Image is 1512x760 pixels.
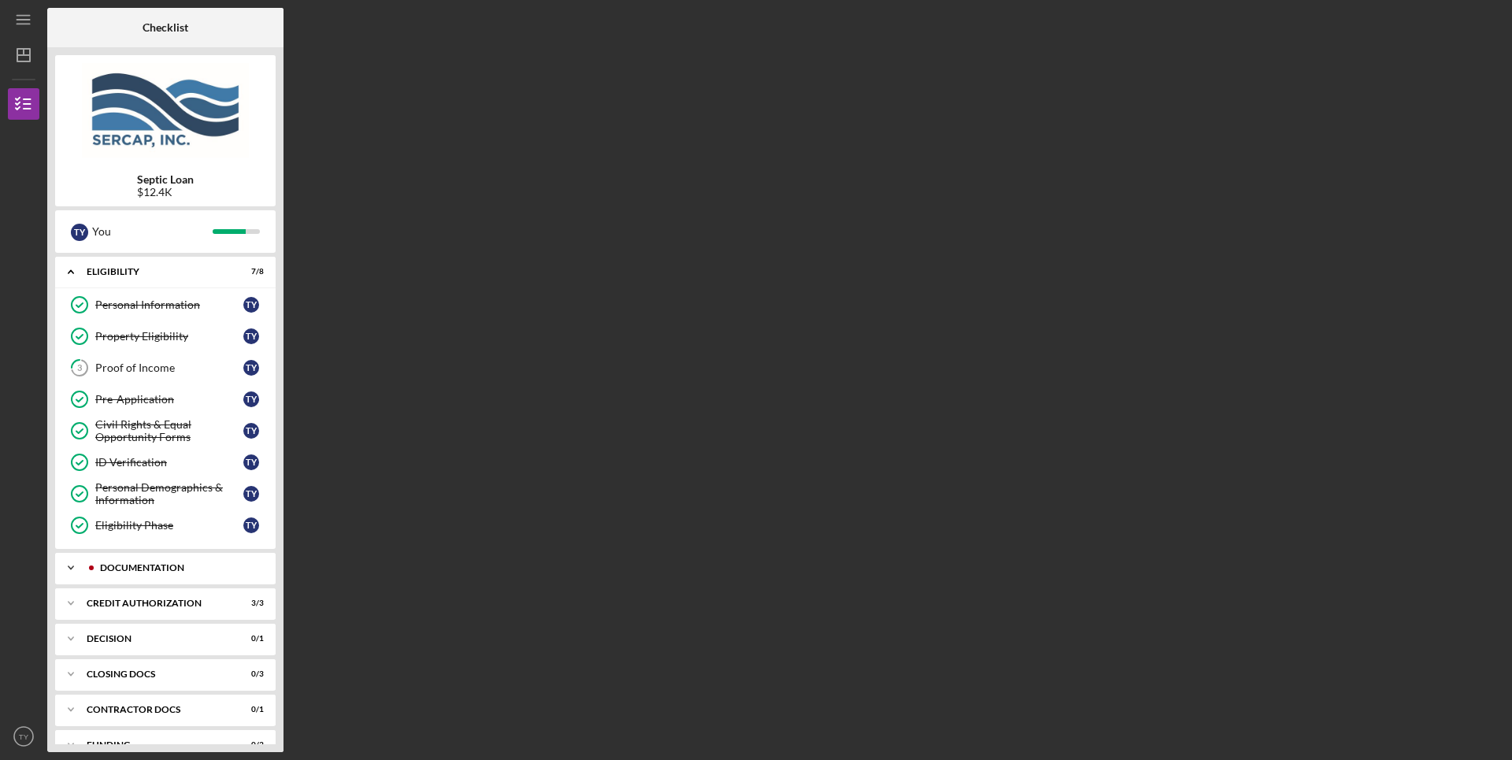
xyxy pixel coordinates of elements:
div: Civil Rights & Equal Opportunity Forms [95,418,243,443]
b: Septic Loan [137,173,194,186]
tspan: 3 [77,363,82,373]
button: TY [8,721,39,752]
div: T Y [243,297,259,313]
a: ID VerificationTY [63,447,268,478]
div: Contractor Docs [87,705,224,714]
div: 7 / 8 [235,267,264,276]
div: 0 / 3 [235,740,264,750]
div: Proof of Income [95,361,243,374]
div: Personal Information [95,298,243,311]
div: Documentation [100,563,256,573]
div: Pre-Application [95,393,243,406]
img: Product logo [55,63,276,158]
div: T Y [243,486,259,502]
div: CLOSING DOCS [87,669,224,679]
div: 0 / 1 [235,634,264,643]
a: Personal Demographics & InformationTY [63,478,268,510]
div: Decision [87,634,224,643]
div: T Y [243,454,259,470]
div: 0 / 1 [235,705,264,714]
text: TY [19,732,29,741]
div: Personal Demographics & Information [95,481,243,506]
div: Funding [87,740,224,750]
a: Civil Rights & Equal Opportunity FormsTY [63,415,268,447]
a: Eligibility PhaseTY [63,510,268,541]
div: You [92,218,213,245]
div: Eligibility Phase [95,519,243,532]
div: Eligibility [87,267,224,276]
div: ID Verification [95,456,243,469]
div: T Y [243,517,259,533]
div: T Y [243,391,259,407]
b: Checklist [143,21,188,34]
div: 3 / 3 [235,599,264,608]
a: Pre-ApplicationTY [63,384,268,415]
div: Property Eligibility [95,330,243,343]
a: Property EligibilityTY [63,321,268,352]
a: 3Proof of IncomeTY [63,352,268,384]
div: 0 / 3 [235,669,264,679]
div: $12.4K [137,186,194,198]
a: Personal InformationTY [63,289,268,321]
div: T Y [243,360,259,376]
div: T Y [243,328,259,344]
div: T Y [243,423,259,439]
div: CREDIT AUTHORIZATION [87,599,224,608]
div: T Y [71,224,88,241]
